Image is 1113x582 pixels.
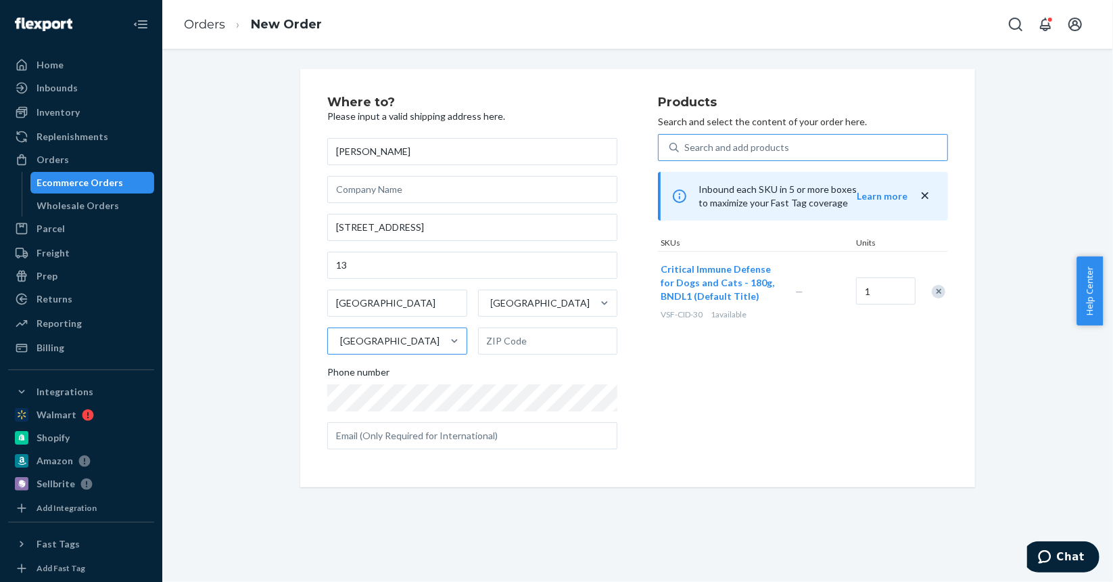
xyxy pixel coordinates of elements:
[37,292,72,306] div: Returns
[37,454,73,468] div: Amazon
[658,237,853,251] div: SKUs
[37,537,80,551] div: Fast Tags
[327,110,617,123] p: Please input a valid shipping address here.
[658,172,948,221] div: Inbound each SKU in 5 or more boxes to maximize your Fast Tag coverage
[327,214,617,241] input: Street Address
[8,242,154,264] a: Freight
[37,130,108,143] div: Replenishments
[8,404,154,426] a: Walmart
[327,290,467,317] input: City
[37,269,57,283] div: Prep
[173,5,333,45] ol: breadcrumbs
[8,149,154,171] a: Orders
[661,263,779,303] button: Critical Immune Defense for Dogs and Cats - 180g, BNDL1 (Default Title)
[37,431,70,445] div: Shopify
[37,408,76,422] div: Walmart
[327,96,617,110] h2: Where to?
[37,106,80,119] div: Inventory
[8,54,154,76] a: Home
[8,313,154,334] a: Reporting
[37,81,78,95] div: Inbounds
[8,265,154,287] a: Prep
[327,365,389,384] span: Phone number
[932,285,945,298] div: Remove Item
[853,237,914,251] div: Units
[37,199,120,212] div: Wholesale Orders
[184,17,225,32] a: Orders
[37,341,64,355] div: Billing
[327,252,617,279] input: Street Address 2 (Optional)
[661,309,703,319] span: VSF-CID-30
[8,473,154,495] a: Sellbrite
[491,296,590,310] div: [GEOGRAPHIC_DATA]
[1027,541,1099,575] iframe: Opens a widget where you can chat to one of our agents
[37,502,97,514] div: Add Integration
[327,422,617,449] input: Email (Only Required for International)
[1002,11,1029,38] button: Open Search Box
[251,17,322,32] a: New Order
[340,334,440,348] div: [GEOGRAPHIC_DATA]
[490,296,491,310] input: [GEOGRAPHIC_DATA]
[661,263,774,302] span: Critical Immune Defense for Dogs and Cats - 180g, BNDL1 (Default Title)
[918,189,932,203] button: close
[8,218,154,240] a: Parcel
[8,337,154,359] a: Billing
[37,385,93,399] div: Integrations
[37,246,70,260] div: Freight
[8,77,154,99] a: Inbounds
[37,562,85,574] div: Add Fast Tag
[15,18,72,31] img: Flexport logo
[327,138,617,165] input: First & Last Name
[795,286,803,297] span: —
[127,11,154,38] button: Close Navigation
[327,176,617,203] input: Company Name
[684,141,789,154] div: Search and add products
[1076,256,1103,326] button: Help Center
[8,102,154,123] a: Inventory
[478,328,618,355] input: ZIP Code
[8,288,154,310] a: Returns
[37,153,69,166] div: Orders
[30,195,155,217] a: Wholesale Orders
[8,533,154,555] button: Fast Tags
[8,560,154,577] a: Add Fast Tag
[8,126,154,148] a: Replenishments
[658,96,948,110] h2: Products
[8,427,154,449] a: Shopify
[1032,11,1059,38] button: Open notifications
[37,58,64,72] div: Home
[711,309,747,319] span: 1 available
[37,176,124,189] div: Ecommerce Orders
[856,277,916,305] input: Quantity
[37,477,75,491] div: Sellbrite
[8,500,154,516] a: Add Integration
[857,189,907,203] button: Learn more
[37,222,65,236] div: Parcel
[30,172,155,194] a: Ecommerce Orders
[8,381,154,403] button: Integrations
[37,317,82,330] div: Reporting
[1062,11,1089,38] button: Open account menu
[658,115,948,129] p: Search and select the content of your order here.
[8,450,154,472] a: Amazon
